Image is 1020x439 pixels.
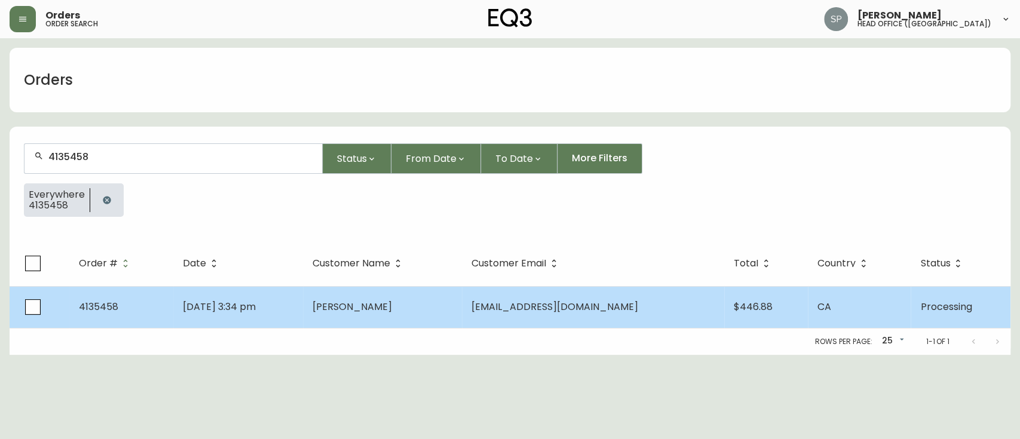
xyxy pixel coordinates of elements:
span: From Date [406,151,457,166]
span: CA [817,300,831,314]
button: From Date [391,143,481,174]
img: logo [488,8,532,27]
p: 1-1 of 1 [926,336,949,347]
span: Order # [79,258,133,269]
p: Rows per page: [815,336,872,347]
button: To Date [481,143,558,174]
div: 25 [877,331,906,351]
span: More Filters [572,152,627,165]
span: Total [734,260,758,267]
span: Date [183,260,206,267]
span: Country [817,260,856,267]
span: Everywhere [29,189,85,200]
span: Processing [920,300,972,314]
h5: head office ([GEOGRAPHIC_DATA]) [857,20,991,27]
span: 4135458 [29,200,85,211]
span: Customer Name [313,258,406,269]
span: To Date [495,151,533,166]
input: Search [48,151,313,162]
span: $446.88 [734,300,773,314]
h5: order search [45,20,98,27]
span: Customer Email [471,260,546,267]
span: [DATE] 3:34 pm [183,300,256,314]
span: Customer Email [471,258,562,269]
span: Order # [79,260,118,267]
h1: Orders [24,70,73,90]
span: Status [337,151,367,166]
span: [PERSON_NAME] [857,11,942,20]
span: Date [183,258,222,269]
span: Customer Name [313,260,390,267]
span: [EMAIL_ADDRESS][DOMAIN_NAME] [471,300,638,314]
span: Total [734,258,774,269]
span: [PERSON_NAME] [313,300,392,314]
span: 4135458 [79,300,118,314]
button: Status [323,143,391,174]
button: More Filters [558,143,642,174]
span: Status [920,260,950,267]
span: Status [920,258,966,269]
span: Orders [45,11,80,20]
img: 0cb179e7bf3690758a1aaa5f0aafa0b4 [824,7,848,31]
span: Country [817,258,871,269]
